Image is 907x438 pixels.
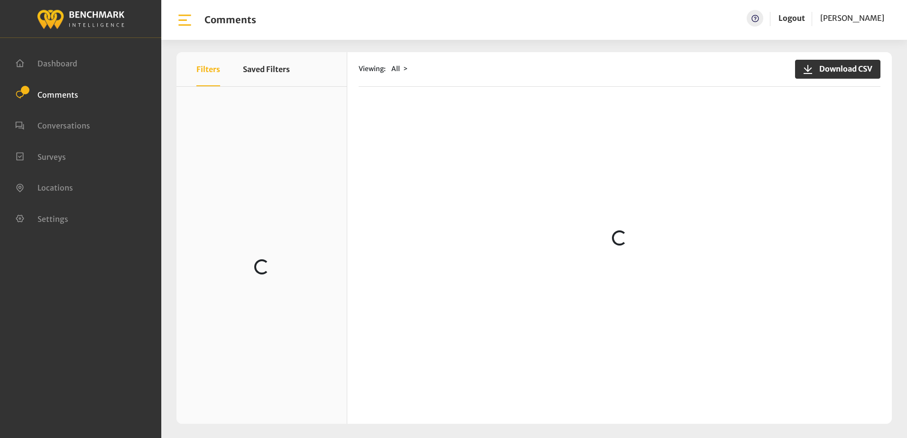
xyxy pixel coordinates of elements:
a: [PERSON_NAME] [820,10,884,27]
span: Viewing: [359,64,386,74]
span: Settings [37,214,68,223]
a: Logout [778,10,805,27]
button: Saved Filters [243,52,290,86]
a: Locations [15,182,73,192]
a: Dashboard [15,58,77,67]
span: Dashboard [37,59,77,68]
a: Settings [15,213,68,223]
span: Download CSV [814,63,872,74]
span: All [391,64,400,73]
a: Conversations [15,120,90,129]
img: benchmark [37,7,125,30]
button: Filters [196,52,220,86]
span: Conversations [37,121,90,130]
span: Surveys [37,152,66,161]
span: [PERSON_NAME] [820,13,884,23]
a: Comments [15,89,78,99]
h1: Comments [204,14,256,26]
img: bar [176,12,193,28]
a: Surveys [15,151,66,161]
a: Logout [778,13,805,23]
span: Locations [37,183,73,192]
span: Comments [37,90,78,99]
button: Download CSV [795,60,880,79]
